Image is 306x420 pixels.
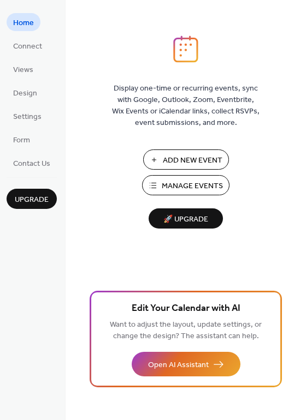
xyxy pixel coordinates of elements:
[110,317,262,344] span: Want to adjust the layout, update settings, or change the design? The assistant can help.
[142,175,229,195] button: Manage Events
[173,35,198,63] img: logo_icon.svg
[7,83,44,101] a: Design
[7,60,40,78] a: Views
[162,181,223,192] span: Manage Events
[13,17,34,29] span: Home
[148,359,209,371] span: Open AI Assistant
[13,64,33,76] span: Views
[132,301,240,316] span: Edit Your Calendar with AI
[112,83,260,129] span: Display one-time or recurring events, sync with Google, Outlook, Zoom, Eventbrite, Wix Events or ...
[7,37,49,55] a: Connect
[7,130,37,148] a: Form
[143,149,229,170] button: Add New Event
[7,107,48,125] a: Settings
[7,13,40,31] a: Home
[7,154,57,172] a: Contact Us
[163,155,222,166] span: Add New Event
[7,189,57,209] button: Upgrade
[13,88,37,99] span: Design
[132,352,240,376] button: Open AI Assistant
[13,158,50,170] span: Contact Us
[13,135,30,146] span: Form
[149,208,223,229] button: 🚀 Upgrade
[13,111,42,123] span: Settings
[13,41,42,52] span: Connect
[15,194,49,206] span: Upgrade
[155,212,216,227] span: 🚀 Upgrade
